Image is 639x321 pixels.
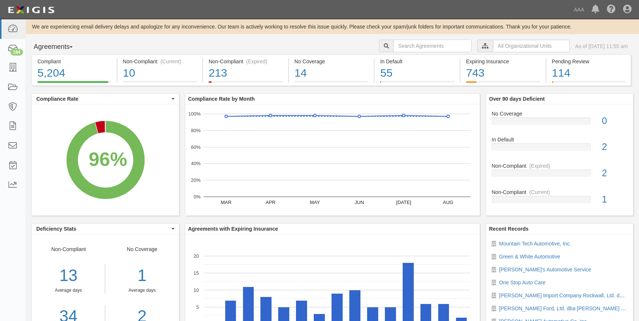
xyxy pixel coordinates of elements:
[123,58,197,65] div: Non-Compliant (Current)
[31,40,87,54] button: Agreements
[10,49,23,56] div: 184
[596,140,633,154] div: 2
[492,110,628,136] a: No Coverage0
[117,81,203,87] a: Non-Compliant(Current)10
[393,40,472,52] input: Search Agreements
[32,287,105,294] div: Average days
[188,111,201,117] text: 100%
[246,58,267,65] div: (Expired)
[596,193,633,206] div: 1
[499,305,628,311] a: [PERSON_NAME] Ford, Ltd. dba [PERSON_NAME] Kia
[529,188,550,196] div: (Current)
[6,3,57,17] img: logo-5460c22ac91f19d4615b14bd174203de0afe785f0fc80cf4dbbc73dc1793850b.png
[396,200,411,205] text: [DATE]
[111,287,173,294] div: Average days
[123,65,197,81] div: 10
[570,2,588,17] a: AAA
[546,81,632,87] a: Pending Review114
[32,94,179,104] button: Compliance Rate
[596,114,633,128] div: 0
[596,167,633,180] div: 2
[552,58,626,65] div: Pending Review
[499,254,560,260] a: Green & White Automotive
[499,280,545,285] a: One Stop Auto Care
[191,144,200,150] text: 60%
[575,43,628,50] div: As of [DATE] 11:55 am
[289,81,374,87] a: No Coverage14
[486,136,633,143] div: In Default
[294,65,369,81] div: 14
[486,188,633,196] div: Non-Compliant
[486,110,633,117] div: No Coverage
[499,241,571,247] a: Mountain Tech Automotive, Inc.
[492,136,628,162] a: In Default2
[552,65,626,81] div: 114
[493,40,570,52] input: All Organizational Units
[191,177,200,183] text: 20%
[489,96,545,102] b: Over 90 days Deficient
[185,104,480,215] svg: A chart.
[221,200,232,205] text: MAR
[209,65,283,81] div: 213
[32,104,179,215] svg: A chart.
[111,264,173,287] div: 1
[499,267,591,272] a: [PERSON_NAME]'s Automotive Service
[37,65,111,81] div: 5,204
[26,23,639,30] div: We are experiencing email delivery delays and apologize for any inconvenience. Our team is active...
[209,58,283,65] div: Non-Compliant (Expired)
[36,225,170,233] span: Deficiency Stats
[466,65,540,81] div: 743
[492,188,628,209] a: Non-Compliant(Current)1
[193,287,199,293] text: 10
[193,270,199,276] text: 15
[489,226,529,232] b: Recent Records
[607,5,616,14] i: Help Center - Complianz
[31,81,117,87] a: Compliant5,204
[89,146,127,173] div: 96%
[203,81,288,87] a: Non-Compliant(Expired)213
[188,96,255,102] b: Compliance Rate by Month
[443,200,453,205] text: AUG
[191,161,200,166] text: 40%
[191,128,200,133] text: 80%
[37,58,111,65] div: Compliant
[32,224,179,234] button: Deficiency Stats
[36,95,170,103] span: Compliance Rate
[380,58,454,65] div: In Default
[460,81,546,87] a: Expiring Insurance743
[193,253,199,259] text: 20
[196,304,199,310] text: 5
[486,162,633,170] div: Non-Compliant
[529,162,550,170] div: (Expired)
[375,81,460,87] a: In Default55
[492,162,628,188] a: Non-Compliant(Expired)2
[193,194,200,200] text: 0%
[266,200,276,205] text: APR
[32,264,105,287] div: 13
[160,58,181,65] div: (Current)
[380,65,454,81] div: 55
[294,58,369,65] div: No Coverage
[466,58,540,65] div: Expiring Insurance
[355,200,364,205] text: JUN
[188,226,278,232] b: Agreements with Expiring Insurance
[310,200,320,205] text: MAY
